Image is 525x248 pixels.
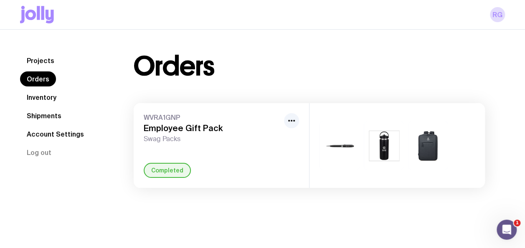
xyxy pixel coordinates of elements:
[20,71,56,86] a: Orders
[144,113,281,121] span: WVRA1GNP
[20,145,58,160] button: Log out
[20,108,68,123] a: Shipments
[134,53,214,80] h1: Orders
[144,135,281,143] span: Swag Packs
[514,220,520,226] span: 1
[144,123,281,133] h3: Employee Gift Pack
[497,220,517,240] iframe: Intercom live chat
[20,127,91,142] a: Account Settings
[490,7,505,22] a: RG
[20,53,61,68] a: Projects
[144,163,191,178] div: Completed
[20,90,63,105] a: Inventory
